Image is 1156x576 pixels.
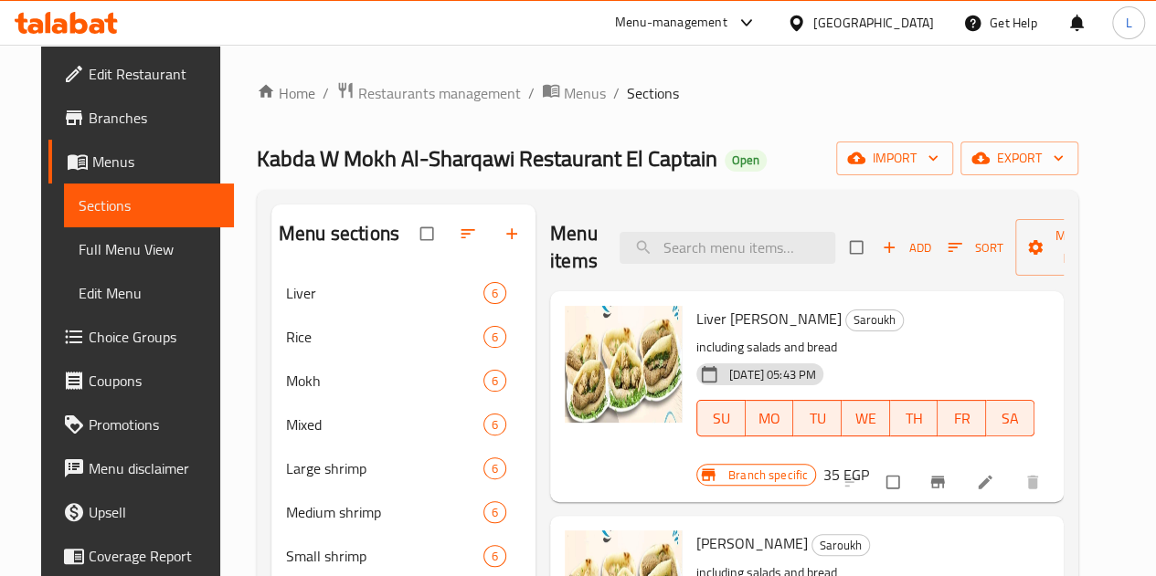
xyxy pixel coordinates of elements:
span: 6 [484,372,505,390]
span: Menu disclaimer [89,457,219,479]
span: Coverage Report [89,545,219,567]
a: Menus [542,81,606,105]
li: / [528,82,535,104]
button: SU [696,400,746,436]
div: Large shrimp6 [271,446,536,490]
div: items [483,501,506,523]
span: 6 [484,548,505,565]
span: Mokh [286,370,483,392]
a: Full Menu View [64,227,234,271]
h2: Menu sections [279,220,399,247]
a: Menus [48,140,234,183]
div: Mixed6 [271,403,536,446]
span: Choice Groups [89,326,219,348]
span: Kabda W Mokh Al-Sharqawi Restaurant El Captain [257,138,717,179]
span: Select section [839,230,877,265]
span: Select all sections [409,216,448,251]
span: Liver [PERSON_NAME] [696,305,842,332]
button: WE [842,400,890,436]
span: Menus [564,82,606,104]
span: Sort items [936,234,1015,262]
div: Saroukh [811,534,870,556]
span: Edit Restaurant [89,63,219,85]
span: Upsell [89,501,219,523]
button: TU [793,400,842,436]
button: Sort [943,234,1008,262]
span: 6 [484,460,505,477]
a: Branches [48,96,234,140]
span: Edit Menu [79,282,219,304]
span: Branch specific [721,466,815,484]
span: Promotions [89,414,219,435]
span: 6 [484,329,505,346]
span: Sort [948,237,1003,258]
span: FR [945,405,979,432]
a: Upsell [48,490,234,534]
p: including salads and bread [696,336,1034,359]
a: Sections [64,183,234,227]
span: Restaurants management [358,82,521,104]
button: Branch-specific-item [917,462,961,502]
a: Coupons [48,359,234,403]
li: / [613,82,620,104]
span: export [975,147,1064,170]
a: Edit Restaurant [48,52,234,96]
span: Menus [92,151,219,173]
button: TH [890,400,939,436]
span: WE [849,405,883,432]
span: Medium shrimp [286,501,483,523]
div: Open [725,150,767,172]
span: Add item [877,234,936,262]
span: L [1125,13,1131,33]
span: Coupons [89,370,219,392]
div: items [483,545,506,567]
button: import [836,141,953,175]
span: Full Menu View [79,238,219,260]
div: Rice [286,326,483,348]
div: Rice6 [271,315,536,359]
div: items [483,414,506,435]
a: Menu disclaimer [48,446,234,490]
span: Liver [286,282,483,304]
span: TU [801,405,834,432]
div: items [483,282,506,304]
button: Add [877,234,936,262]
a: Promotions [48,403,234,446]
button: FR [938,400,986,436]
span: 6 [484,285,505,302]
div: items [483,326,506,348]
span: Open [725,152,767,168]
img: Liver Saroukh [565,306,682,423]
span: Mixed [286,414,483,435]
input: search [620,232,835,264]
span: Saroukh [812,535,869,556]
span: MO [753,405,787,432]
div: Medium shrimp6 [271,490,536,534]
button: Manage items [1015,219,1145,276]
button: export [960,141,1078,175]
h2: Menu items [550,220,598,275]
div: Menu-management [615,12,727,34]
button: SA [986,400,1034,436]
a: Edit Menu [64,271,234,315]
span: Add [882,237,931,258]
span: [DATE] 05:43 PM [722,366,823,383]
span: [PERSON_NAME] [696,529,808,557]
span: Select to update [875,465,914,499]
button: delete [1013,462,1056,502]
span: TH [897,405,931,432]
span: SU [705,405,738,432]
span: Sections [79,194,219,216]
span: Saroukh [846,309,903,330]
nav: breadcrumb [257,81,1078,105]
h6: 35 EGP [823,462,869,487]
span: Small shrimp [286,545,483,567]
div: items [483,457,506,479]
span: 6 [484,416,505,434]
a: Home [257,82,315,104]
span: Large shrimp [286,457,483,479]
